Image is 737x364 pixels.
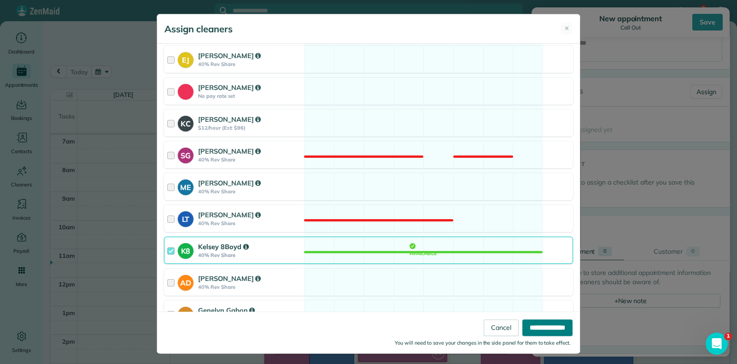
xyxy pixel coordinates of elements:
strong: 40% Rev Share [198,188,301,195]
strong: [PERSON_NAME] [198,147,261,155]
strong: KC [178,116,193,129]
small: You will need to save your changes in the side panel for them to take effect. [395,340,571,346]
span: ✕ [564,24,569,33]
strong: Genelyn Gabon [198,306,255,315]
strong: No pay rate set [198,93,301,99]
span: 1 [725,333,732,340]
strong: [PERSON_NAME] [198,274,261,283]
strong: 40% Rev Share [198,284,301,290]
strong: SG [178,148,193,161]
strong: [PERSON_NAME] [198,179,261,187]
h5: Assign cleaners [164,23,233,36]
strong: K8 [178,243,193,257]
strong: [PERSON_NAME] [198,83,261,92]
strong: [PERSON_NAME] [198,115,261,124]
strong: ME [178,179,193,193]
strong: [PERSON_NAME] [198,210,261,219]
strong: [PERSON_NAME] [198,51,261,60]
strong: 40% Rev Share [198,61,301,67]
strong: LT [178,211,193,225]
strong: GG [178,307,193,320]
strong: 40% Rev Share [198,252,301,258]
a: Cancel [484,319,519,336]
strong: EJ [178,52,193,66]
strong: 40% Rev Share [198,156,301,163]
strong: AD [178,275,193,288]
strong: 40% Rev Share [198,220,301,227]
iframe: Intercom live chat [706,333,728,355]
strong: $12/hour (Est: $96) [198,125,301,131]
strong: Kelsey 8Boyd [198,242,248,251]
